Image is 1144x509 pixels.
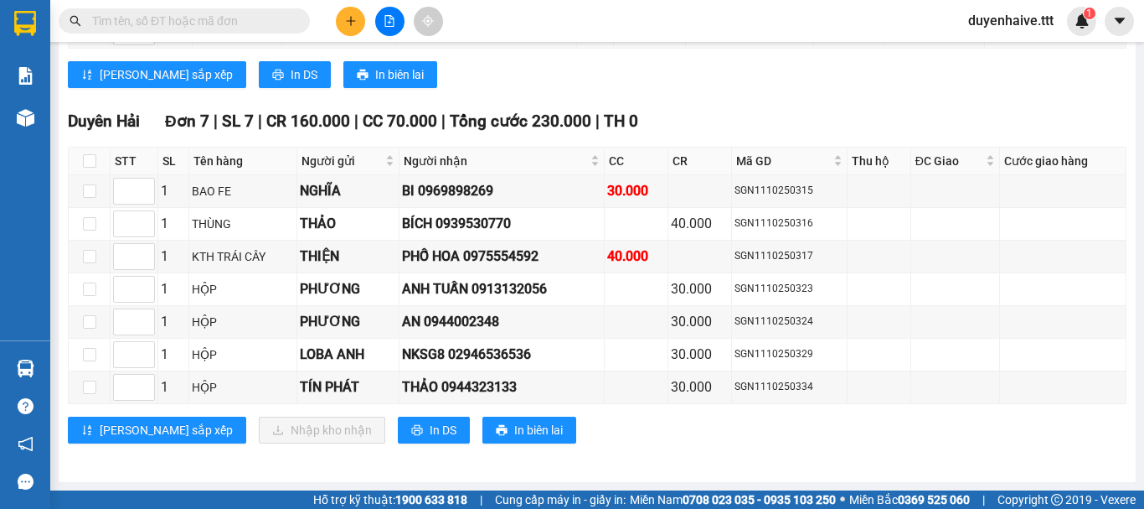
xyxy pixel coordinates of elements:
button: downloadNhập kho nhận [259,417,385,444]
span: | [258,112,262,131]
span: caret-down [1112,13,1127,29]
span: | [441,112,446,131]
td: SGN1110250324 [732,306,847,339]
div: AN 0944002348 [402,311,601,332]
div: 30.000 [671,344,729,365]
div: TÍN PHÁT [300,377,396,397]
span: Miền Bắc [849,491,970,509]
div: 30.000 [671,377,729,397]
div: PHƯƠNG [300,278,396,299]
div: PHƯƠNG [300,311,396,332]
div: SGN1110250315 [734,183,843,199]
strong: 1900 633 818 [395,493,467,506]
div: THẢO [300,213,396,234]
strong: 0708 023 035 - 0935 103 250 [683,493,836,506]
span: ⚪️ [840,496,845,503]
div: ANH TUẤN 0913132056 [402,278,601,299]
button: sort-ascending[PERSON_NAME] sắp xếp [68,417,246,444]
span: [PERSON_NAME] sắp xếp [100,421,233,439]
div: 1 [161,377,186,397]
div: 30.000 [607,180,665,201]
span: ĐC Giao [915,152,982,170]
div: SGN1110250317 [734,248,843,264]
img: icon-new-feature [1074,13,1090,29]
span: TH 0 [604,112,638,131]
img: warehouse-icon [17,360,34,377]
th: CR [668,148,732,175]
span: Mã GD [736,152,829,170]
span: Đơn 7 [165,112,209,131]
div: PHỐ HOA 0975554592 [402,246,601,267]
div: KTH TRÁI CÂY [192,247,294,266]
span: printer [272,69,284,82]
span: Cung cấp máy in - giấy in: [495,491,626,509]
span: Duyên Hải [68,112,140,131]
th: Tên hàng [189,148,297,175]
span: In DS [291,65,317,84]
div: NKSG8 02946536536 [402,344,601,365]
span: | [595,112,600,131]
div: HỘP [192,378,294,397]
div: SGN1110250323 [734,281,843,297]
span: SL 7 [222,112,254,131]
span: CC 70.000 [363,112,437,131]
span: copyright [1051,494,1063,506]
td: SGN1110250315 [732,175,847,208]
span: aim [422,15,434,27]
span: Hỗ trợ kỹ thuật: [313,491,467,509]
div: THÙNG [192,215,294,233]
button: printerIn biên lai [343,61,437,88]
span: search [70,15,81,27]
div: 30.000 [671,311,729,332]
td: SGN1110250329 [732,339,847,371]
div: 1 [161,246,186,267]
td: SGN1110250323 [732,273,847,306]
div: THIỆN [300,246,396,267]
img: logo-vxr [14,11,36,36]
div: HỘP [192,280,294,299]
span: Người gửi [301,152,382,170]
div: BI 0969898269 [402,180,601,201]
span: sort-ascending [81,69,93,82]
span: Người nhận [404,152,587,170]
button: file-add [375,7,405,36]
div: 1 [161,344,186,365]
span: In DS [430,421,456,439]
div: SGN1110250316 [734,216,843,231]
span: | [982,491,985,509]
span: CR 160.000 [266,112,350,131]
div: 30.000 [671,278,729,299]
span: In biên lai [375,65,424,84]
img: solution-icon [17,67,34,85]
strong: 0369 525 060 [898,493,970,506]
span: Tổng cước 230.000 [450,112,591,131]
span: notification [18,436,33,452]
span: 1 [1086,8,1092,19]
th: Thu hộ [848,148,911,175]
input: Tìm tên, số ĐT hoặc mã đơn [92,12,290,30]
div: 1 [161,311,186,332]
div: BÍCH 0939530770 [402,213,601,234]
span: plus [345,15,357,27]
span: | [354,112,358,131]
span: question-circle [18,398,33,414]
span: printer [357,69,368,82]
div: HỘP [192,345,294,364]
button: aim [414,7,443,36]
span: In biên lai [514,421,563,439]
div: 40.000 [671,213,729,234]
button: printerIn DS [398,417,470,444]
th: SL [158,148,189,175]
button: printerIn DS [259,61,331,88]
th: CC [605,148,668,175]
div: THẢO 0944323133 [402,377,601,397]
div: SGN1110250334 [734,379,843,395]
div: 40.000 [607,246,665,267]
div: 1 [161,180,186,201]
button: sort-ascending[PERSON_NAME] sắp xếp [68,61,246,88]
button: printerIn biên lai [482,417,576,444]
span: printer [496,424,508,438]
td: SGN1110250316 [732,208,847,241]
div: SGN1110250324 [734,314,843,330]
th: Cước giao hàng [1000,148,1126,175]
